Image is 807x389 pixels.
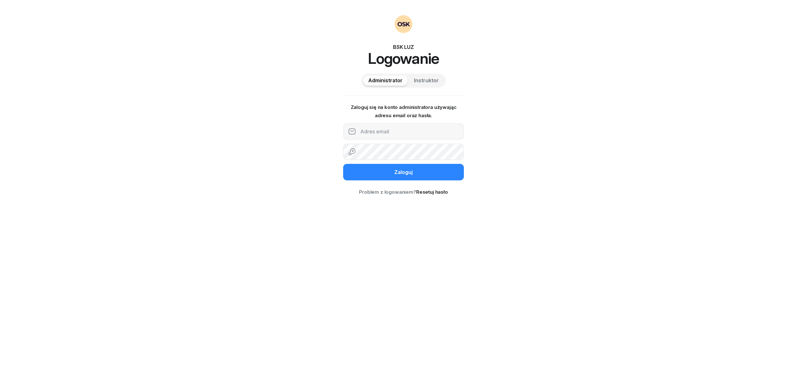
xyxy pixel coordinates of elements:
[368,77,403,85] span: Administrator
[343,103,464,119] p: Zaloguj się na konto administratora używając adresu email oraz hasła.
[395,15,412,33] img: OSKAdmin
[343,51,464,66] h1: Logowanie
[416,189,448,195] a: Resetuj hasło
[409,76,444,86] button: Instruktor
[414,77,439,85] span: Instruktor
[343,164,464,180] button: Zaloguj
[343,188,464,196] div: Problem z logowaniem?
[343,123,464,140] input: Adres email
[363,76,408,86] button: Administrator
[394,168,413,177] div: Zaloguj
[343,43,464,51] div: BSK LUZ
